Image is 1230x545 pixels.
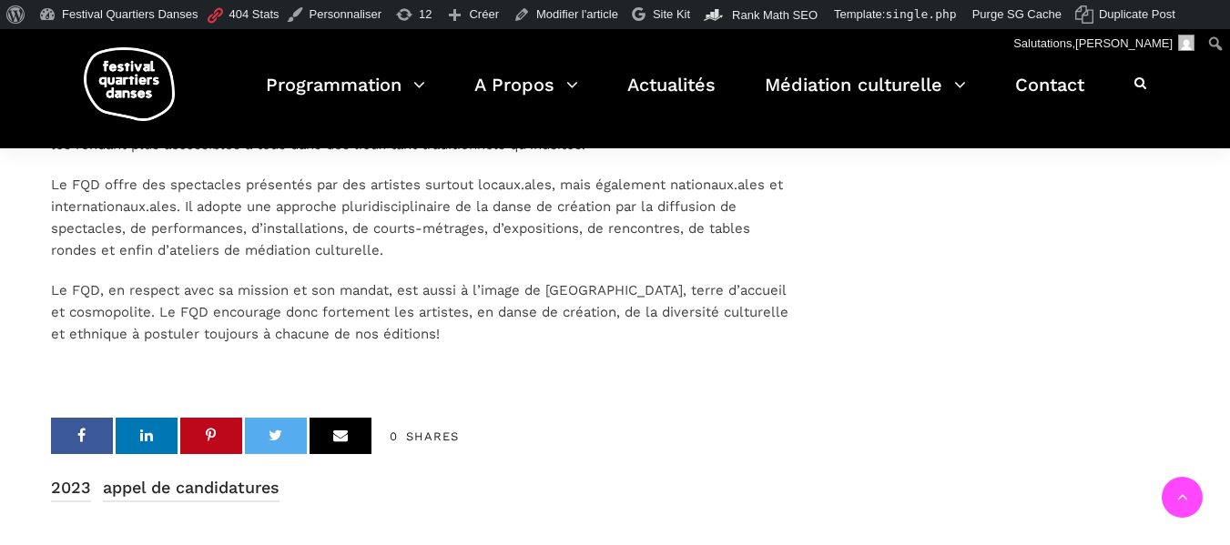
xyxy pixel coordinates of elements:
span: single.php [885,7,956,21]
a: Salutations, [1007,29,1202,58]
a: Actualités [627,69,716,123]
a: appel de candidatures [103,475,280,503]
span: Le FQD offre des spectacles présentés par des artistes surtout locaux.ales, mais également nation... [51,177,783,258]
span: Shares [406,429,459,443]
span: 0 [390,429,397,443]
img: logo-fqd-med [84,47,175,121]
span: Le FQD a pour mission de démocratiser les danses contemporaines sous toutes leurs formes et hybri... [51,115,788,153]
span: [PERSON_NAME] [1075,36,1173,50]
a: Programmation [266,69,425,123]
a: A Propos [474,69,578,123]
a: 2023 [51,475,91,503]
a: Médiation culturelle [765,69,966,123]
p: Le FQD, en respect avec sa mission et son mandat, est aussi à l’image de [GEOGRAPHIC_DATA], terre... [51,279,791,345]
span: Rank Math SEO [732,8,818,22]
span: Site Kit [653,7,690,21]
a: Contact [1015,69,1084,123]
